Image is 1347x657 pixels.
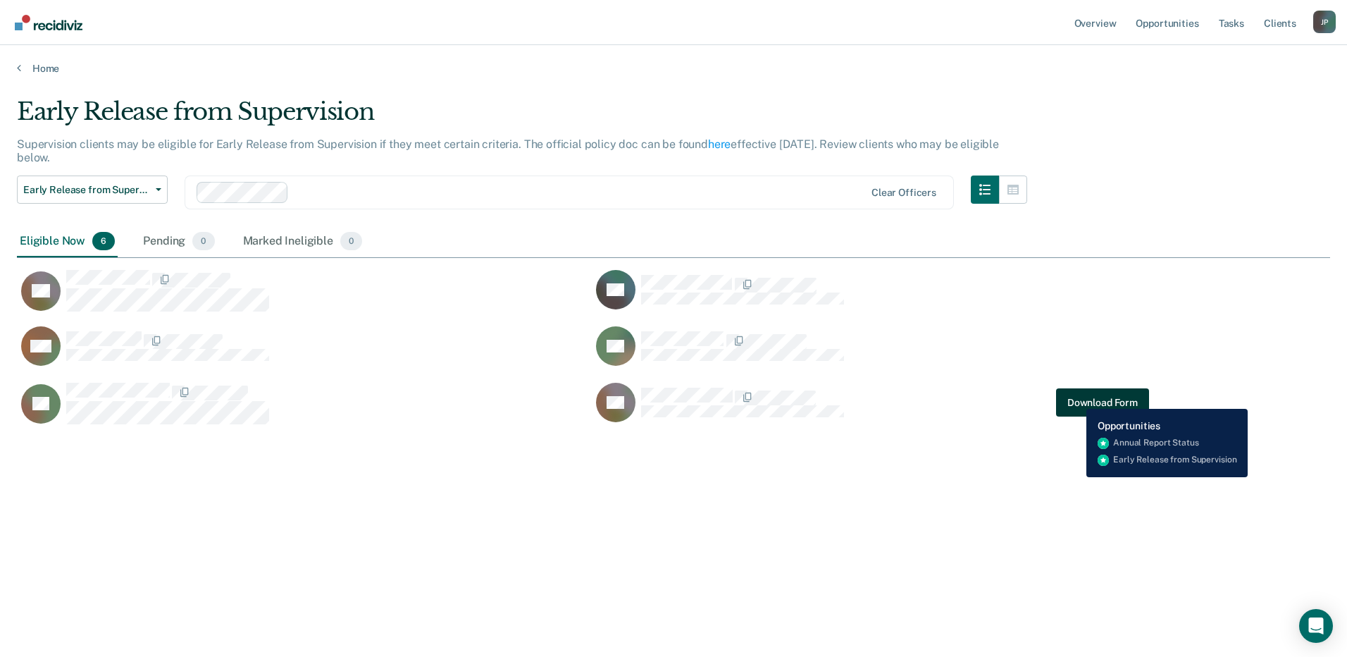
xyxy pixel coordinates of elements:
div: CaseloadOpportunityCell-02692016 [17,269,592,326]
span: 0 [192,232,214,250]
img: Recidiviz [15,15,82,30]
p: Supervision clients may be eligible for Early Release from Supervision if they meet certain crite... [17,137,999,164]
div: Open Intercom Messenger [1299,609,1333,643]
div: Pending0 [140,226,217,257]
div: Marked Ineligible0 [240,226,366,257]
span: Early Release from Supervision [23,184,150,196]
a: Navigate to form link [1056,388,1149,417]
a: here [708,137,731,151]
div: CaseloadOpportunityCell-08055480 [592,269,1167,326]
div: CaseloadOpportunityCell-02361946 [17,326,592,382]
div: Early Release from Supervision [17,97,1027,137]
span: 0 [340,232,362,250]
div: Eligible Now6 [17,226,118,257]
div: J P [1313,11,1336,33]
div: Clear officers [871,187,936,199]
span: 6 [92,232,115,250]
button: Early Release from Supervision [17,176,168,204]
button: Profile dropdown button [1313,11,1336,33]
button: Download Form [1056,388,1149,417]
a: Home [17,62,1330,75]
div: CaseloadOpportunityCell-07363647 [592,326,1167,382]
div: CaseloadOpportunityCell-05306211 [17,382,592,438]
div: CaseloadOpportunityCell-02846472 [592,382,1167,438]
